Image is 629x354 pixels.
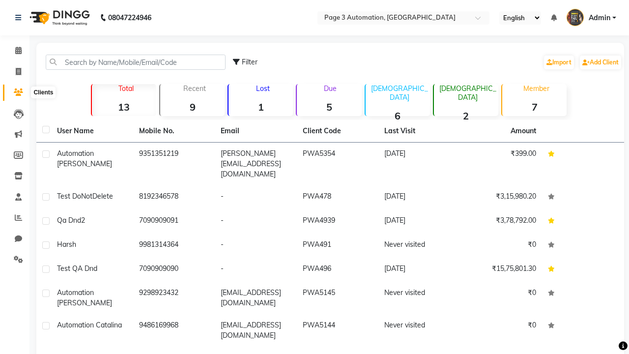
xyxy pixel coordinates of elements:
[460,143,543,185] td: ₹399.00
[580,56,621,69] a: Add Client
[57,192,113,201] span: Test DoNotDelete
[133,282,215,314] td: 9298923432
[215,209,297,234] td: -
[297,234,379,258] td: PWA491
[544,56,574,69] a: Import
[460,234,543,258] td: ₹0
[460,258,543,282] td: ₹15,75,801.30
[460,314,543,347] td: ₹0
[57,216,85,225] span: Qa Dnd2
[299,84,361,93] p: Due
[297,282,379,314] td: PWA5145
[366,110,430,122] strong: 6
[92,101,156,113] strong: 13
[460,209,543,234] td: ₹3,78,792.00
[133,314,215,347] td: 9486169968
[297,209,379,234] td: PWA4939
[108,4,151,31] b: 08047224946
[215,120,297,143] th: Email
[438,84,498,102] p: [DEMOGRAPHIC_DATA]
[297,101,361,113] strong: 5
[96,84,156,93] p: Total
[434,110,498,122] strong: 2
[57,321,122,329] span: Automation Catalina
[460,185,543,209] td: ₹3,15,980.20
[242,58,257,66] span: Filter
[378,258,460,282] td: [DATE]
[229,101,293,113] strong: 1
[133,258,215,282] td: 7090909090
[378,209,460,234] td: [DATE]
[215,234,297,258] td: -
[57,288,112,307] span: Automation [PERSON_NAME]
[31,87,56,98] div: Clients
[133,143,215,185] td: 9351351219
[51,120,133,143] th: User Name
[297,143,379,185] td: PWA5354
[57,264,97,273] span: Test QA Dnd
[297,185,379,209] td: PWA478
[589,13,610,23] span: Admin
[460,282,543,314] td: ₹0
[215,282,297,314] td: [EMAIL_ADDRESS][DOMAIN_NAME]
[57,149,112,168] span: Automation [PERSON_NAME]
[378,185,460,209] td: [DATE]
[370,84,430,102] p: [DEMOGRAPHIC_DATA]
[378,234,460,258] td: Never visited
[506,84,567,93] p: Member
[133,120,215,143] th: Mobile No.
[133,234,215,258] td: 9981314364
[215,143,297,185] td: [PERSON_NAME][EMAIL_ADDRESS][DOMAIN_NAME]
[133,209,215,234] td: 7090909091
[297,314,379,347] td: PWA5144
[46,55,226,70] input: Search by Name/Mobile/Email/Code
[378,120,460,143] th: Last Visit
[160,101,225,113] strong: 9
[505,120,542,142] th: Amount
[215,314,297,347] td: [EMAIL_ADDRESS][DOMAIN_NAME]
[232,84,293,93] p: Lost
[25,4,92,31] img: logo
[378,282,460,314] td: Never visited
[297,258,379,282] td: PWA496
[215,258,297,282] td: -
[133,185,215,209] td: 8192346578
[164,84,225,93] p: Recent
[378,314,460,347] td: Never visited
[378,143,460,185] td: [DATE]
[297,120,379,143] th: Client Code
[57,240,76,249] span: Harsh
[502,101,567,113] strong: 7
[567,9,584,26] img: Admin
[215,185,297,209] td: -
